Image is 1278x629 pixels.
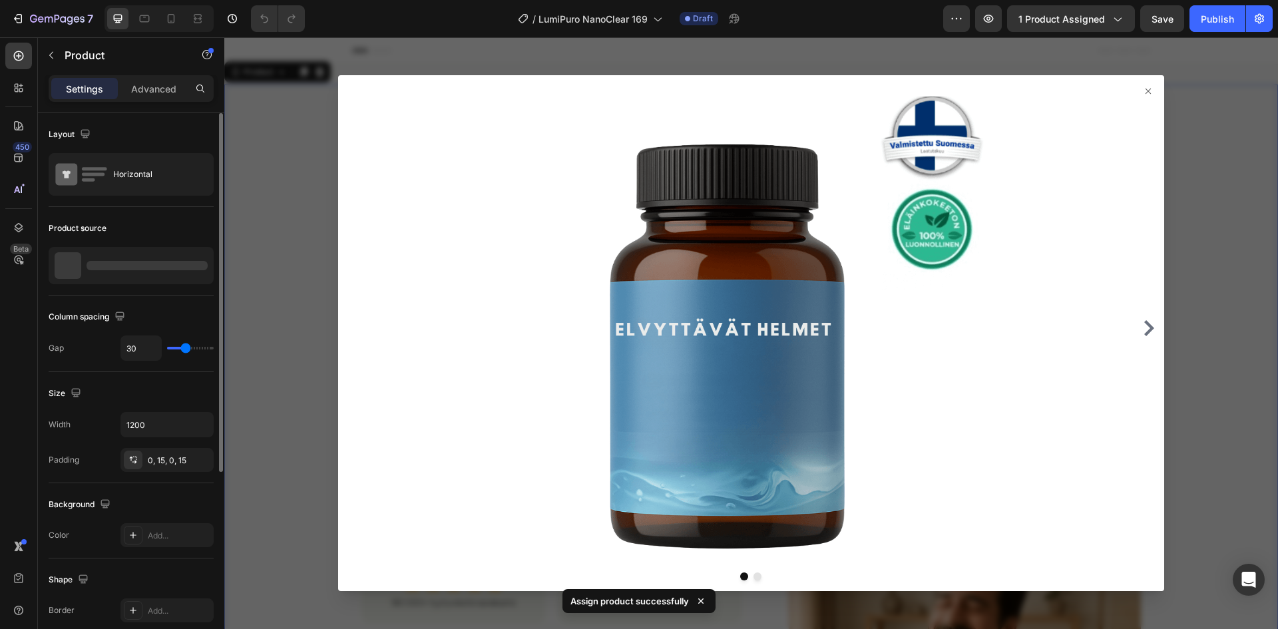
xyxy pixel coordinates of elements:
span: / [532,12,536,26]
div: Beta [10,244,32,254]
div: 0, 15, 0, 15 [148,455,210,467]
p: 7 [87,11,93,27]
div: Shape [49,571,91,589]
div: Background [49,496,113,514]
button: 7 [5,5,99,32]
div: Product source [49,222,106,234]
button: Save [1140,5,1184,32]
div: Size [49,385,84,403]
input: Auto [121,336,161,360]
div: Width [49,419,71,431]
div: Horizontal [113,159,194,190]
span: Draft [693,13,713,25]
div: Add... [148,530,210,542]
p: Settings [66,82,103,96]
p: Product [65,47,178,63]
button: 1 product assigned [1007,5,1135,32]
div: Padding [49,454,79,466]
button: Carousel Next Arrow [917,283,933,299]
p: Advanced [131,82,176,96]
button: Dot [516,535,524,543]
div: Column spacing [49,308,128,326]
span: Save [1152,13,1173,25]
div: Border [49,604,75,616]
div: 450 [13,142,32,152]
button: Dot [529,535,537,543]
span: 1 product assigned [1018,12,1105,26]
input: Auto [121,413,213,437]
span: LumiPuro NanoClear 169 [538,12,648,26]
div: Open Intercom Messenger [1233,564,1265,596]
iframe: Design area [224,37,1278,629]
div: Layout [49,126,93,144]
div: Publish [1201,12,1234,26]
div: Color [49,529,69,541]
div: Undo/Redo [251,5,305,32]
div: Add... [148,605,210,617]
button: Publish [1189,5,1245,32]
div: Gap [49,342,64,354]
p: Assign product successfully [570,594,689,608]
